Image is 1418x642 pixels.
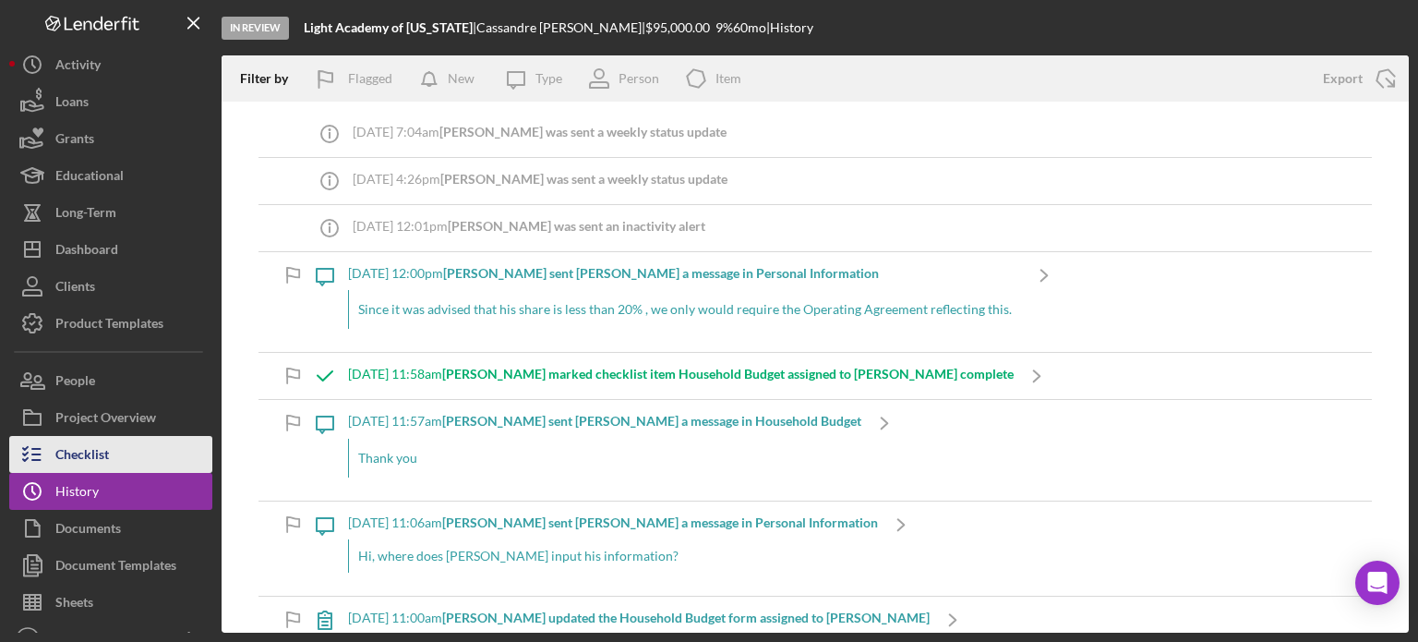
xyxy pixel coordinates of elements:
div: Dashboard [55,231,118,273]
div: [DATE] 11:57am [348,414,861,429]
div: In Review [222,17,289,40]
div: New [448,60,475,97]
div: Clients [55,268,95,309]
b: [PERSON_NAME] marked checklist item Household Budget assigned to [PERSON_NAME] complete [442,366,1014,382]
div: Cassandre [PERSON_NAME] | [476,20,645,35]
button: History [9,473,212,510]
div: $95,000.00 [645,20,715,35]
div: 60 mo [733,20,766,35]
div: [DATE] 12:01pm [353,219,705,234]
div: Hi, where does [PERSON_NAME] input his information? [348,539,878,573]
p: Thank you [358,448,852,468]
b: [PERSON_NAME] sent [PERSON_NAME] a message in Personal Information [443,265,879,281]
div: People [55,362,95,404]
a: [DATE] 11:58am[PERSON_NAME] marked checklist item Household Budget assigned to [PERSON_NAME] comp... [302,353,1060,399]
div: Item [715,71,741,86]
div: Sheets [55,584,93,625]
button: Loans [9,83,212,120]
button: Long-Term [9,194,212,231]
div: Educational [55,157,124,199]
button: Project Overview [9,399,212,436]
b: [PERSON_NAME] was sent a weekly status update [439,124,727,139]
button: Activity [9,46,212,83]
div: [DATE] 7:04am [353,125,727,139]
div: Type [535,71,562,86]
button: Clients [9,268,212,305]
div: [DATE] 11:00am [348,611,930,625]
button: Documents [9,510,212,547]
button: Checklist [9,436,212,473]
div: Person [619,71,659,86]
div: Product Templates [55,305,163,346]
button: New [411,60,493,97]
button: Product Templates [9,305,212,342]
div: Long-Term [55,194,116,236]
div: 9 % [715,20,733,35]
div: Activity [55,46,101,88]
div: Grants [55,120,94,162]
div: Export [1323,60,1363,97]
b: [PERSON_NAME] sent [PERSON_NAME] a message in Personal Information [442,515,878,530]
a: [DATE] 11:57am[PERSON_NAME] sent [PERSON_NAME] a message in Household BudgetThank you [302,400,907,500]
b: [PERSON_NAME] sent [PERSON_NAME] a message in Household Budget [442,413,861,429]
div: Filter by [240,71,302,86]
a: [DATE] 11:06am[PERSON_NAME] sent [PERSON_NAME] a message in Personal InformationHi, where does [P... [302,502,924,596]
div: [DATE] 12:00pm [348,266,1021,281]
div: Loans [55,83,89,125]
div: [DATE] 11:58am [348,367,1014,382]
button: Document Templates [9,547,212,584]
b: Light Academy of [US_STATE] [304,19,473,35]
div: Documents [55,510,121,551]
div: Document Templates [55,547,176,588]
button: Sheets [9,584,212,621]
button: Grants [9,120,212,157]
a: [DATE] 12:00pm[PERSON_NAME] sent [PERSON_NAME] a message in Personal InformationSince it was advi... [302,252,1067,352]
button: Dashboard [9,231,212,268]
b: [PERSON_NAME] updated the Household Budget form assigned to [PERSON_NAME] [442,610,930,625]
button: Flagged [302,60,411,97]
div: [DATE] 4:26pm [353,172,727,187]
b: [PERSON_NAME] was sent an inactivity alert [448,218,705,234]
div: [DATE] 11:06am [348,515,878,530]
div: | [304,20,476,35]
button: People [9,362,212,399]
div: History [55,473,99,515]
div: Checklist [55,436,109,478]
b: [PERSON_NAME] was sent a weekly status update [440,171,727,187]
div: Open Intercom Messenger [1355,561,1400,605]
button: Educational [9,157,212,194]
div: | History [766,20,813,35]
button: Export [1304,60,1409,97]
div: Flagged [348,60,392,97]
div: Project Overview [55,399,156,441]
p: Since it was advised that his share is less than 20% , we only would require the Operating Agreem... [358,299,1012,320]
